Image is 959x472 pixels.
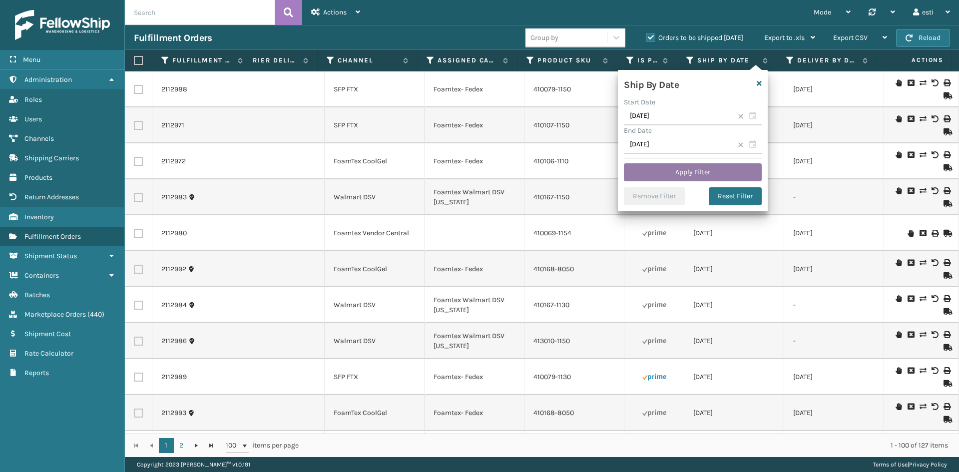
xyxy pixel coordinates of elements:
[172,56,233,65] label: Fulfillment Order Id
[425,431,524,467] td: Foamtex- Fedex
[908,259,914,266] i: Request to Be Cancelled
[24,95,42,104] span: Roles
[932,367,938,374] i: Void Label
[833,33,868,42] span: Export CSV
[920,259,926,266] i: Change shipping
[920,230,926,237] i: Request to Be Cancelled
[896,331,902,338] i: On Hold
[325,251,425,287] td: FoamTex CoolGel
[24,154,79,162] span: Shipping Carriers
[24,193,79,201] span: Return Addresses
[908,403,914,410] i: Request to Be Cancelled
[161,228,187,238] a: 2112980
[944,416,950,423] i: Mark as Shipped
[684,215,784,251] td: [DATE]
[932,187,938,194] i: Void Label
[909,461,947,468] a: Privacy Policy
[24,173,52,182] span: Products
[684,251,784,287] td: [DATE]
[325,395,425,431] td: FoamTex CoolGel
[684,359,784,395] td: [DATE]
[24,310,86,319] span: Marketplace Orders
[425,143,524,179] td: Foamtex- Fedex
[797,56,858,65] label: Deliver By Date
[24,330,71,338] span: Shipment Cost
[425,251,524,287] td: Foamtex- Fedex
[533,301,569,309] a: 410167-1130
[425,359,524,395] td: Foamtex- Fedex
[161,84,187,94] a: 2112988
[896,259,902,266] i: On Hold
[784,287,884,323] td: -
[533,193,569,201] a: 410167-1150
[533,85,571,93] a: 410079-1150
[932,115,938,122] i: Void Label
[624,163,762,181] button: Apply Filter
[325,287,425,323] td: Walmart DSV
[189,438,204,453] a: Go to the next page
[537,56,598,65] label: Product SKU
[920,151,926,158] i: Change shipping
[944,344,950,351] i: Mark as Shipped
[944,151,950,158] i: Print Label
[425,323,524,359] td: Foamtex Walmart DSV [US_STATE]
[325,431,425,467] td: SFP FTX
[944,259,950,266] i: Print Label
[87,310,104,319] span: ( 440 )
[896,403,902,410] i: On Hold
[533,337,570,345] a: 413010-1150
[624,107,762,125] input: MM/DD/YYYY
[944,115,950,122] i: Print Label
[709,187,762,205] button: Reset Filter
[325,359,425,395] td: SFP FTX
[24,369,49,377] span: Reports
[325,323,425,359] td: Walmart DSV
[944,230,950,237] i: Mark as Shipped
[920,187,926,194] i: Change shipping
[880,52,950,68] span: Actions
[932,151,938,158] i: Void Label
[624,187,685,205] button: Remove Filter
[24,134,54,143] span: Channels
[896,79,902,86] i: On Hold
[920,79,926,86] i: Change shipping
[24,252,77,260] span: Shipment Status
[533,265,574,273] a: 410168-8050
[944,308,950,315] i: Mark as Shipped
[624,136,762,154] input: MM/DD/YYYY
[325,215,425,251] td: Foamtex Vendor Central
[944,380,950,387] i: Mark as Shipped
[323,8,347,16] span: Actions
[896,295,902,302] i: On Hold
[646,33,743,42] label: Orders to be shipped [DATE]
[784,395,884,431] td: [DATE]
[932,331,938,338] i: Void Label
[764,33,805,42] span: Export to .xls
[944,200,950,207] i: Mark as Shipped
[684,323,784,359] td: [DATE]
[944,92,950,99] i: Mark as Shipped
[174,438,189,453] a: 2
[161,372,187,382] a: 2112989
[23,55,40,64] span: Menu
[896,187,902,194] i: On Hold
[137,457,250,472] p: Copyright 2023 [PERSON_NAME]™ v 1.0.191
[159,438,174,453] a: 1
[932,259,938,266] i: Void Label
[425,179,524,215] td: Foamtex Walmart DSV [US_STATE]
[944,164,950,171] i: Mark as Shipped
[908,115,914,122] i: Request to Be Cancelled
[192,442,200,450] span: Go to the next page
[896,151,902,158] i: On Hold
[908,230,914,237] i: On Hold
[533,373,571,381] a: 410079-1130
[24,232,81,241] span: Fulfillment Orders
[207,442,215,450] span: Go to the last page
[684,431,784,467] td: [DATE]
[24,115,42,123] span: Users
[226,441,241,451] span: 100
[920,367,926,374] i: Change shipping
[161,300,187,310] a: 2112984
[932,79,938,86] i: Void Label
[24,349,73,358] span: Rate Calculator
